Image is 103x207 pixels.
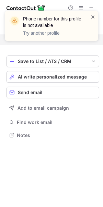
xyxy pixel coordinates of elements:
img: ContactOut v5.3.10 [6,4,45,12]
button: save-profile-one-click [6,55,99,67]
span: Find work email [17,119,97,125]
p: Try another profile [23,30,83,36]
button: AI write personalized message [6,71,99,83]
span: Notes [17,132,97,138]
button: Send email [6,87,99,98]
header: Phone number for this profile is not available [23,16,83,29]
span: AI write personalized message [18,74,87,79]
div: Save to List / ATS / CRM [18,59,88,64]
span: Add to email campaign [17,105,69,111]
span: Send email [18,90,42,95]
button: Find work email [6,118,99,127]
button: Add to email campaign [6,102,99,114]
img: warning [9,16,20,26]
button: Notes [6,131,99,140]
